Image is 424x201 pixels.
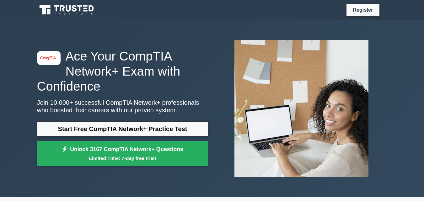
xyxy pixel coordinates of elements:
[37,49,208,94] h1: Ace Your CompTIA Network+ Exam with Confidence
[37,99,208,114] p: Join 10,000+ successful CompTIA Network+ professionals who boosted their careers with our proven ...
[45,155,201,162] small: Limited Time: 7-day free trial!
[37,121,208,136] a: Start Free CompTIA Network+ Practice Test
[37,141,208,166] a: Unlock 3167 CompTIA Network+ QuestionsLimited Time: 7-day free trial!
[349,6,377,14] a: Register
